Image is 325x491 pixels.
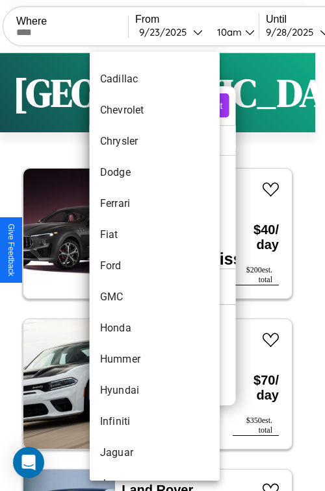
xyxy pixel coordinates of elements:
div: Open Intercom Messenger [13,447,44,478]
li: Fiat [90,219,220,250]
li: Hummer [90,344,220,375]
li: Chrysler [90,126,220,157]
li: GMC [90,281,220,313]
li: Cadillac [90,64,220,95]
li: Ferrari [90,188,220,219]
li: Chevrolet [90,95,220,126]
li: Jaguar [90,437,220,468]
li: Dodge [90,157,220,188]
li: Ford [90,250,220,281]
li: Honda [90,313,220,344]
li: Hyundai [90,375,220,406]
div: Give Feedback [6,224,16,276]
li: Infiniti [90,406,220,437]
